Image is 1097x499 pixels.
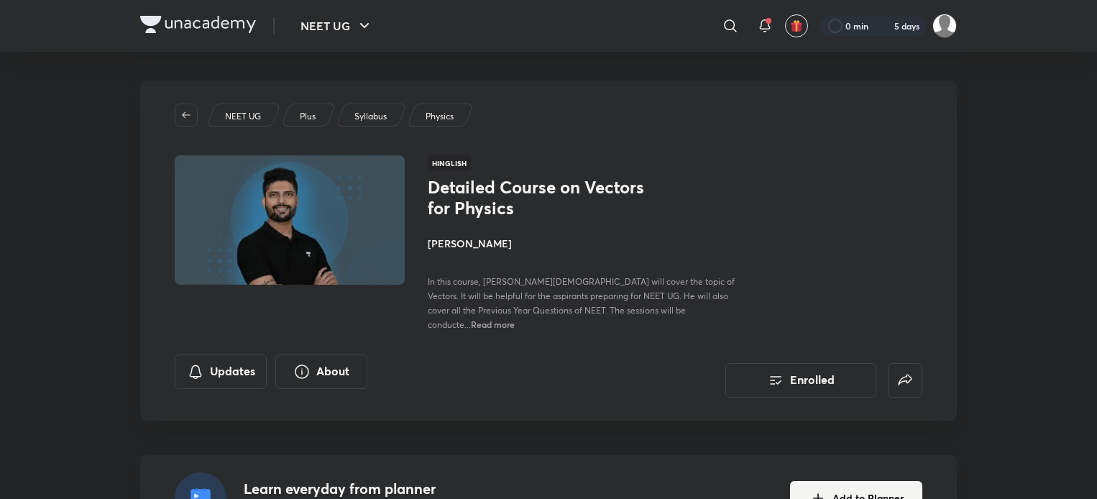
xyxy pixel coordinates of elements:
button: false [888,363,922,398]
img: avatar [790,19,803,32]
button: NEET UG [292,12,382,40]
h1: Detailed Course on Vectors for Physics [428,177,663,219]
button: About [275,354,367,389]
button: avatar [785,14,808,37]
p: Plus [300,110,316,123]
p: Syllabus [354,110,387,123]
button: Enrolled [725,363,876,398]
a: Physics [423,110,456,123]
a: Plus [298,110,318,123]
img: Company Logo [140,16,256,33]
span: Hinglish [428,155,471,171]
button: Updates [175,354,267,389]
img: Thumbnail [173,154,407,286]
h4: [PERSON_NAME] [428,236,750,251]
span: Read more [471,319,515,330]
p: Physics [426,110,454,123]
a: Company Logo [140,16,256,37]
img: surabhi [932,14,957,38]
a: NEET UG [223,110,264,123]
img: streak [877,19,891,33]
a: Syllabus [352,110,390,123]
p: NEET UG [225,110,261,123]
span: In this course, [PERSON_NAME][DEMOGRAPHIC_DATA] will cover the topic of Vectors. It will be helpf... [428,276,735,330]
